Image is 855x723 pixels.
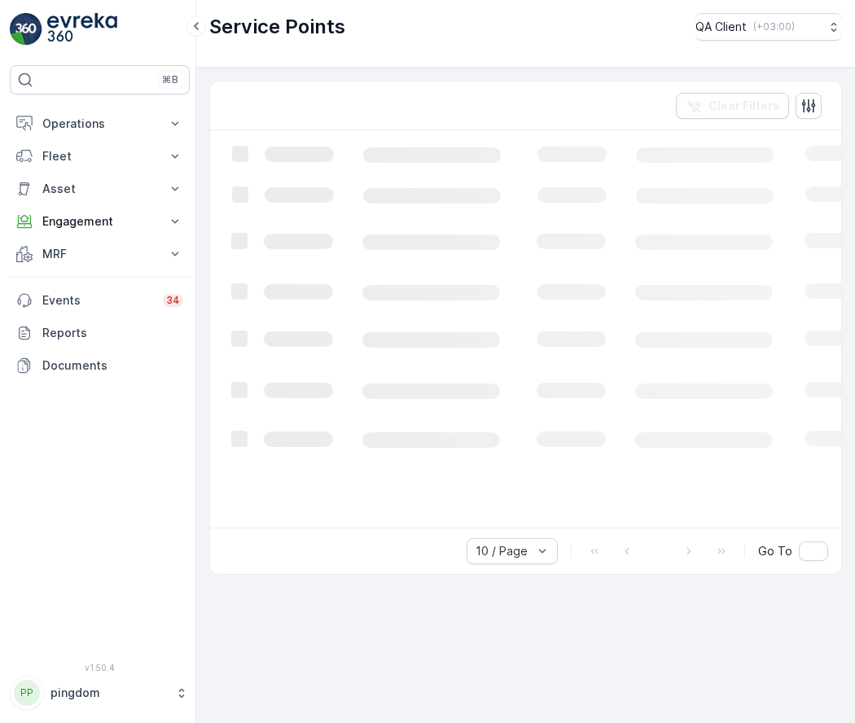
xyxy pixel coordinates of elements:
p: Engagement [42,213,157,230]
p: MRF [42,246,157,262]
span: Go To [758,543,792,559]
p: Clear Filters [708,98,779,114]
p: pingdom [50,685,167,701]
p: Events [42,292,153,309]
p: Operations [42,116,157,132]
p: Service Points [209,14,345,40]
p: Asset [42,181,157,197]
p: QA Client [695,19,747,35]
a: Documents [10,349,190,382]
span: v 1.50.4 [10,663,190,673]
button: PPpingdom [10,676,190,710]
button: Operations [10,107,190,140]
button: Fleet [10,140,190,173]
p: 34 [166,294,180,307]
p: Reports [42,325,183,341]
div: PP [14,680,40,706]
button: Engagement [10,205,190,238]
p: Documents [42,357,183,374]
button: Asset [10,173,190,205]
img: logo_light-DOdMpM7g.png [47,13,117,46]
img: logo [10,13,42,46]
a: Reports [10,317,190,349]
button: Clear Filters [676,93,789,119]
p: Fleet [42,148,157,164]
button: MRF [10,238,190,270]
a: Events34 [10,284,190,317]
button: QA Client(+03:00) [695,13,842,41]
p: ⌘B [162,73,178,86]
p: ( +03:00 ) [753,20,795,33]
